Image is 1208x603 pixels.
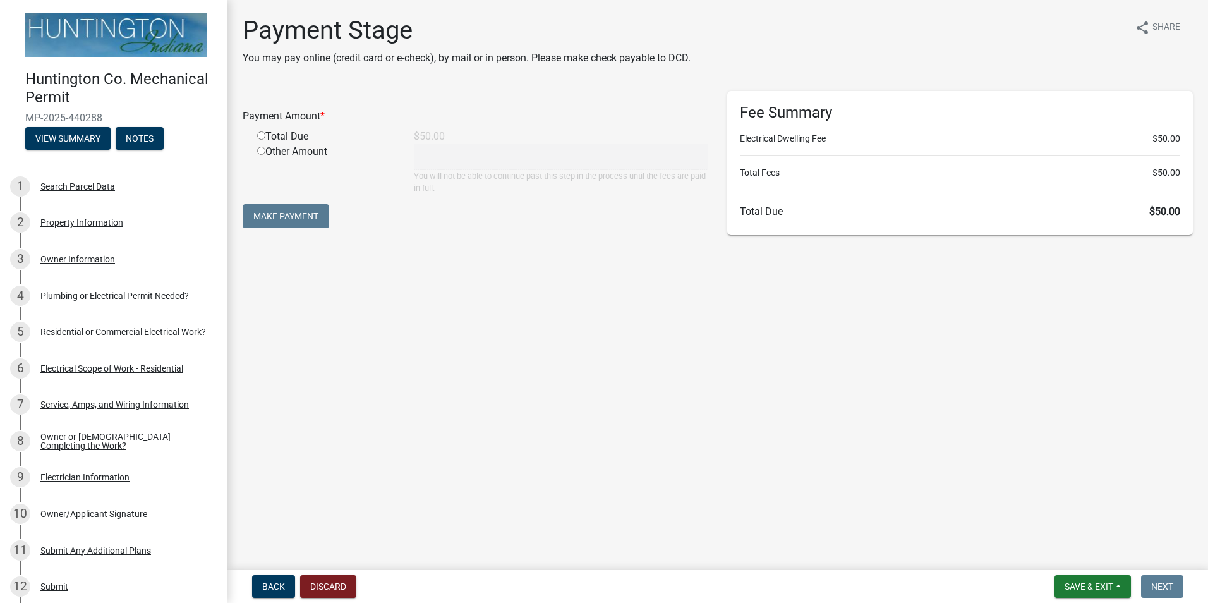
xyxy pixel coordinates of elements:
[10,322,30,342] div: 5
[1152,132,1180,145] span: $50.00
[40,473,130,482] div: Electrician Information
[40,364,183,373] div: Electrical Scope of Work - Residential
[1141,575,1183,598] button: Next
[10,431,30,451] div: 8
[1125,15,1190,40] button: shareShare
[10,249,30,269] div: 3
[740,132,1180,145] li: Electrical Dwelling Fee
[10,358,30,379] div: 6
[740,104,1180,122] h6: Fee Summary
[1054,575,1131,598] button: Save & Exit
[40,327,206,336] div: Residential or Commercial Electrical Work?
[25,112,202,124] span: MP-2025-440288
[40,291,189,300] div: Plumbing or Electrical Permit Needed?
[10,212,30,233] div: 2
[40,546,151,555] div: Submit Any Additional Plans
[1152,166,1180,180] span: $50.00
[233,109,718,124] div: Payment Amount
[40,400,189,409] div: Service, Amps, and Wiring Information
[10,540,30,561] div: 11
[25,127,111,150] button: View Summary
[740,205,1180,217] h6: Total Due
[1152,20,1180,35] span: Share
[262,582,285,592] span: Back
[740,166,1180,180] li: Total Fees
[116,127,164,150] button: Notes
[40,432,207,450] div: Owner or [DEMOGRAPHIC_DATA] Completing the Work?
[243,51,691,66] p: You may pay online (credit card or e-check), by mail or in person. Please make check payable to DCD.
[40,218,123,227] div: Property Information
[248,144,404,194] div: Other Amount
[300,575,356,598] button: Discard
[1065,582,1113,592] span: Save & Exit
[10,467,30,487] div: 9
[25,134,111,144] wm-modal-confirm: Summary
[248,129,404,144] div: Total Due
[1149,205,1180,217] span: $50.00
[10,394,30,415] div: 7
[116,134,164,144] wm-modal-confirm: Notes
[40,582,68,591] div: Submit
[10,576,30,597] div: 12
[10,176,30,197] div: 1
[252,575,295,598] button: Back
[1151,582,1173,592] span: Next
[25,70,217,107] h4: Huntington Co. Mechanical Permit
[40,509,147,518] div: Owner/Applicant Signature
[243,204,329,228] button: Make Payment
[40,182,115,191] div: Search Parcel Data
[40,255,115,264] div: Owner Information
[10,286,30,306] div: 4
[1135,20,1150,35] i: share
[25,13,207,57] img: Huntington County, Indiana
[243,15,691,46] h1: Payment Stage
[10,504,30,524] div: 10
